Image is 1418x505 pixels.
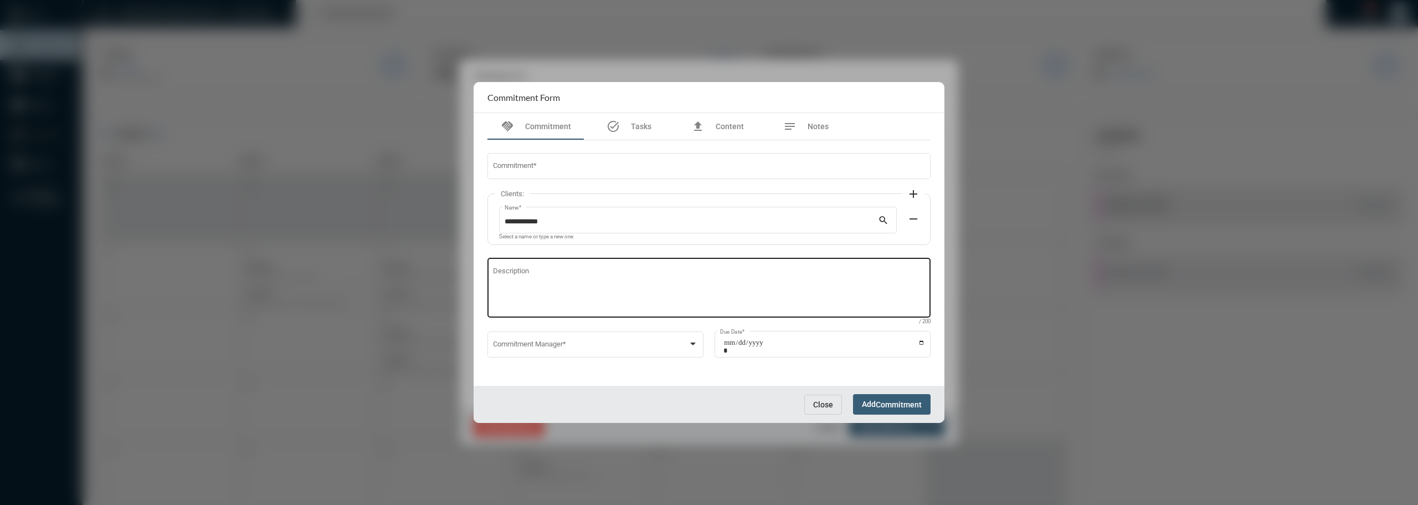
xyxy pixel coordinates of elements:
[495,190,530,198] label: Clients:
[907,212,920,226] mat-icon: remove
[716,122,744,131] span: Content
[876,400,922,409] span: Commitment
[907,187,920,201] mat-icon: add
[501,120,514,133] mat-icon: handshake
[607,120,620,133] mat-icon: task_alt
[487,92,560,103] h2: Commitment Form
[878,215,891,228] mat-icon: search
[691,120,705,133] mat-icon: file_upload
[631,122,651,131] span: Tasks
[853,394,931,415] button: AddCommitment
[808,122,829,131] span: Notes
[499,234,573,240] mat-hint: Select a name or type a new one
[783,120,797,133] mat-icon: notes
[919,319,931,325] mat-hint: / 200
[525,122,571,131] span: Commitment
[804,395,842,415] button: Close
[813,400,833,409] span: Close
[862,400,922,409] span: Add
